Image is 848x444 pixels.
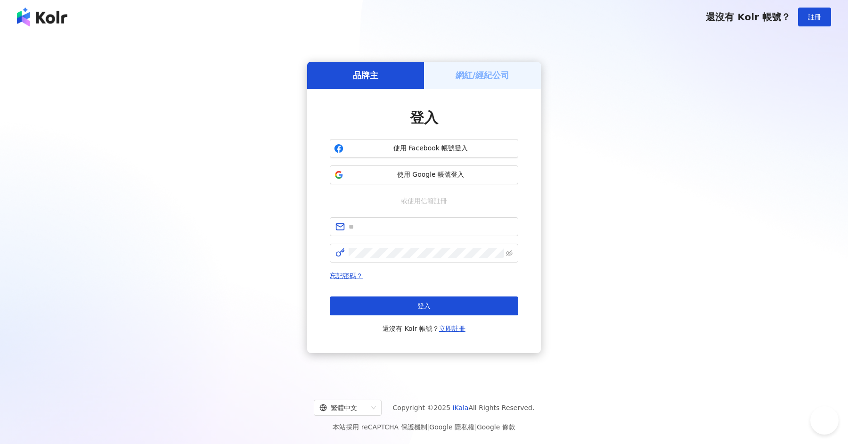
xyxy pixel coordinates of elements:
[393,402,535,413] span: Copyright © 2025 All Rights Reserved.
[330,296,518,315] button: 登入
[808,13,821,21] span: 註冊
[347,144,514,153] span: 使用 Facebook 帳號登入
[429,423,474,431] a: Google 隱私權
[506,250,513,256] span: eye-invisible
[17,8,67,26] img: logo
[347,170,514,180] span: 使用 Google 帳號登入
[477,423,515,431] a: Google 條款
[330,165,518,184] button: 使用 Google 帳號登入
[427,423,430,431] span: |
[417,302,431,310] span: 登入
[410,109,438,126] span: 登入
[456,69,510,81] h5: 網紅/經紀公司
[319,400,367,415] div: 繁體中文
[333,421,515,433] span: 本站採用 reCAPTCHA 保護機制
[394,196,454,206] span: 或使用信箱註冊
[439,325,465,332] a: 立即註冊
[706,11,791,23] span: 還沒有 Kolr 帳號？
[383,323,465,334] span: 還沒有 Kolr 帳號？
[810,406,839,435] iframe: Help Scout Beacon - Open
[330,139,518,158] button: 使用 Facebook 帳號登入
[353,69,378,81] h5: 品牌主
[474,423,477,431] span: |
[453,404,469,411] a: iKala
[330,272,363,280] a: 忘記密碼？
[798,8,831,26] button: 註冊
